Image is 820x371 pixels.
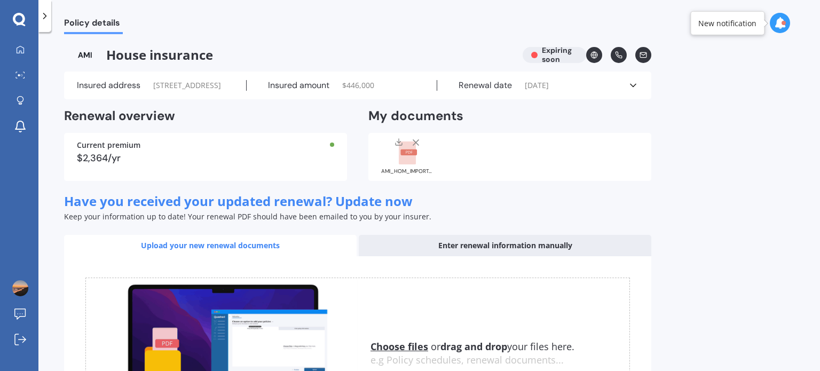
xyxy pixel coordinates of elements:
[459,80,512,91] label: Renewal date
[64,192,413,210] span: Have you received your updated renewal? Update now
[77,80,140,91] label: Insured address
[370,340,428,353] u: Choose files
[12,280,28,296] img: ACg8ocIMYHwBSVlxKqquSB6OGxI3eYjycZb9IrLFaViDh7_LyTQYkvmm0A=s96-c
[368,108,463,124] h2: My documents
[64,235,357,256] div: Upload your new renewal documents
[440,340,507,353] b: drag and drop
[64,108,347,124] h2: Renewal overview
[698,18,756,28] div: New notification
[77,153,334,163] div: $2,364/yr
[342,80,374,91] span: $ 446,000
[77,141,334,149] div: Current premium
[153,80,221,91] span: [STREET_ADDRESS]
[525,80,549,91] span: [DATE]
[64,47,514,63] span: House insurance
[370,340,574,353] span: or your files here.
[359,235,651,256] div: Enter renewal information manually
[64,47,106,63] img: AMI-text-1.webp
[64,18,123,32] span: Policy details
[381,169,435,174] div: AMI_HOM_IMPORTANT_INFORMATION_HOMA01460738_20250811222100243.pdf
[64,211,431,222] span: Keep your information up to date! Your renewal PDF should have been emailed to you by your insurer.
[370,354,629,366] div: e.g Policy schedules, renewal documents...
[268,80,329,91] label: Insured amount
